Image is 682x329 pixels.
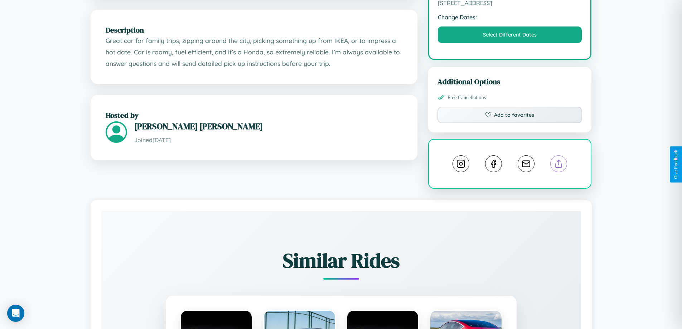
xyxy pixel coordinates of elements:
h3: [PERSON_NAME] [PERSON_NAME] [134,120,402,132]
div: Open Intercom Messenger [7,305,24,322]
span: Free Cancellations [448,95,486,101]
div: Give Feedback [673,150,678,179]
button: Add to favorites [437,107,582,123]
h2: Similar Rides [126,247,556,274]
strong: Change Dates: [438,14,582,21]
button: Select Different Dates [438,26,582,43]
h3: Additional Options [437,76,582,87]
h2: Description [106,25,402,35]
h2: Hosted by [106,110,402,120]
p: Great car for family trips, zipping around the city, picking something up from IKEA, or to impres... [106,35,402,69]
p: Joined [DATE] [134,135,402,145]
